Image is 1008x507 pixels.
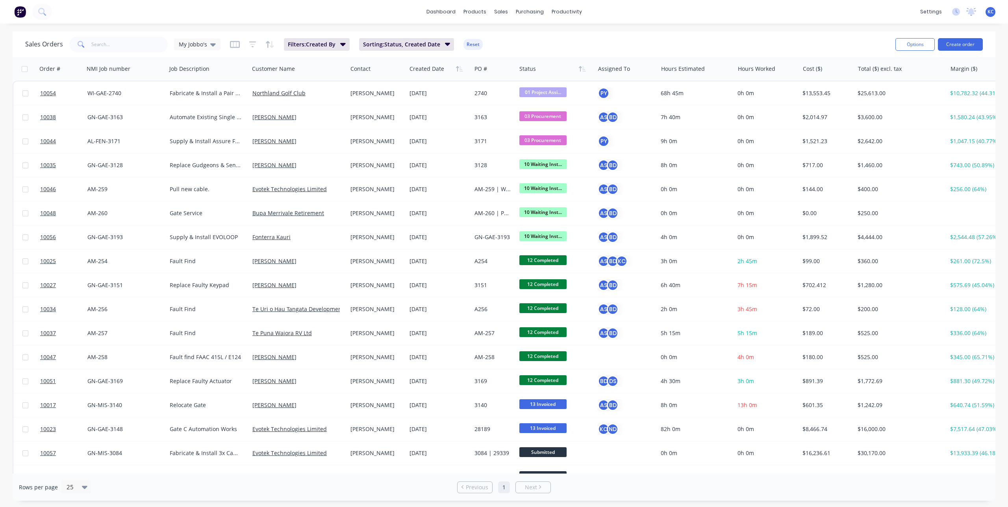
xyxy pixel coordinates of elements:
[950,89,1000,97] div: $10,782.32 (44.31%)
[802,401,849,409] div: $601.35
[350,257,400,265] div: [PERSON_NAME]
[598,207,610,219] div: AS
[598,159,610,171] div: AS
[87,65,130,73] div: NMI Job number
[87,305,160,313] div: AM-256
[350,185,400,193] div: [PERSON_NAME]
[598,279,619,291] button: ASBD
[598,375,619,387] button: BDDS
[661,425,728,433] div: 82h 0m
[40,369,87,393] a: 10051
[661,89,728,97] div: 68h 45m
[409,65,444,73] div: Created Date
[802,377,849,385] div: $891.39
[519,399,567,409] span: 13 Invoiced
[40,345,87,369] a: 10047
[737,209,754,217] span: 0h 0m
[661,257,728,265] div: 3h 0m
[802,209,849,217] div: $0.00
[252,65,295,73] div: Customer Name
[737,257,757,265] span: 2h 45m
[737,449,754,457] span: 0h 0m
[802,305,849,313] div: $72.00
[858,425,939,433] div: $16,000.00
[737,377,754,385] span: 3h 0m
[474,425,511,433] div: 28189
[802,89,849,97] div: $13,553.45
[474,353,511,361] div: AM-258
[737,89,754,97] span: 0h 0m
[737,161,754,169] span: 0h 0m
[598,183,619,195] button: ASBD
[179,40,207,48] span: My Jobbo's
[252,185,327,193] a: Evotek Technologies Limited
[14,6,26,18] img: Factory
[950,233,1000,241] div: $2,544.48 (57.26%)
[39,65,60,73] div: Order #
[858,377,939,385] div: $1,772.69
[474,281,511,289] div: 3151
[737,353,754,361] span: 4h 0m
[616,255,628,267] div: KC
[519,279,567,289] span: 12 Completed
[40,89,56,97] span: 10054
[40,297,87,321] a: 10034
[87,137,160,145] div: AL-FEN-3171
[409,113,468,121] div: [DATE]
[858,65,902,73] div: Total ($) excl. tax
[170,377,242,385] div: Replace Faulty Actuator
[87,113,160,121] div: GN-GAE-3163
[950,281,1000,289] div: $575.69 (45.04%)
[350,161,400,169] div: [PERSON_NAME]
[525,483,537,491] span: Next
[607,207,619,219] div: BD
[170,113,242,121] div: Automate Existing Single Leaf Swing Gate
[598,111,610,123] div: AS
[938,38,983,51] button: Create order
[40,257,56,265] span: 10025
[598,399,619,411] button: ASBD
[519,423,567,433] span: 13 Invoiced
[359,38,454,51] button: Sorting:Status, Created Date
[350,137,400,145] div: [PERSON_NAME]
[40,185,56,193] span: 10046
[661,377,728,385] div: 4h 30m
[170,305,242,313] div: Fault Find
[350,329,400,337] div: [PERSON_NAME]
[661,185,728,193] div: 0h 0m
[519,159,567,169] span: 10 Waiting Inst...
[802,233,849,241] div: $1,899.52
[598,279,610,291] div: AS
[350,281,400,289] div: [PERSON_NAME]
[474,401,511,409] div: 3140
[607,279,619,291] div: BD
[252,161,296,169] a: [PERSON_NAME]
[661,233,728,241] div: 4h 0m
[288,41,335,48] span: Filters: Created By
[607,255,619,267] div: BD
[661,329,728,337] div: 5h 15m
[40,417,87,441] a: 10023
[950,425,1000,433] div: $7,517.64 (47.03%)
[474,233,511,241] div: GN-GAE-3193
[40,465,87,489] a: 10058
[737,425,754,433] span: 0h 0m
[858,281,939,289] div: $1,280.00
[519,375,567,385] span: 12 Completed
[409,425,468,433] div: [DATE]
[519,65,536,73] div: Status
[950,305,1000,313] div: $128.00 (64%)
[598,135,610,147] button: PY
[802,113,849,121] div: $2,014.97
[858,161,939,169] div: $1,460.00
[802,281,849,289] div: $702.412
[950,377,1000,385] div: $881.30 (49.72%)
[252,377,296,385] a: [PERSON_NAME]
[858,185,939,193] div: $400.00
[409,89,468,97] div: [DATE]
[474,65,487,73] div: PO #
[950,257,1000,265] div: $261.00 (72.5%)
[988,8,994,15] span: KC
[607,399,619,411] div: BD
[363,41,440,48] span: Sorting: Status, Created Date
